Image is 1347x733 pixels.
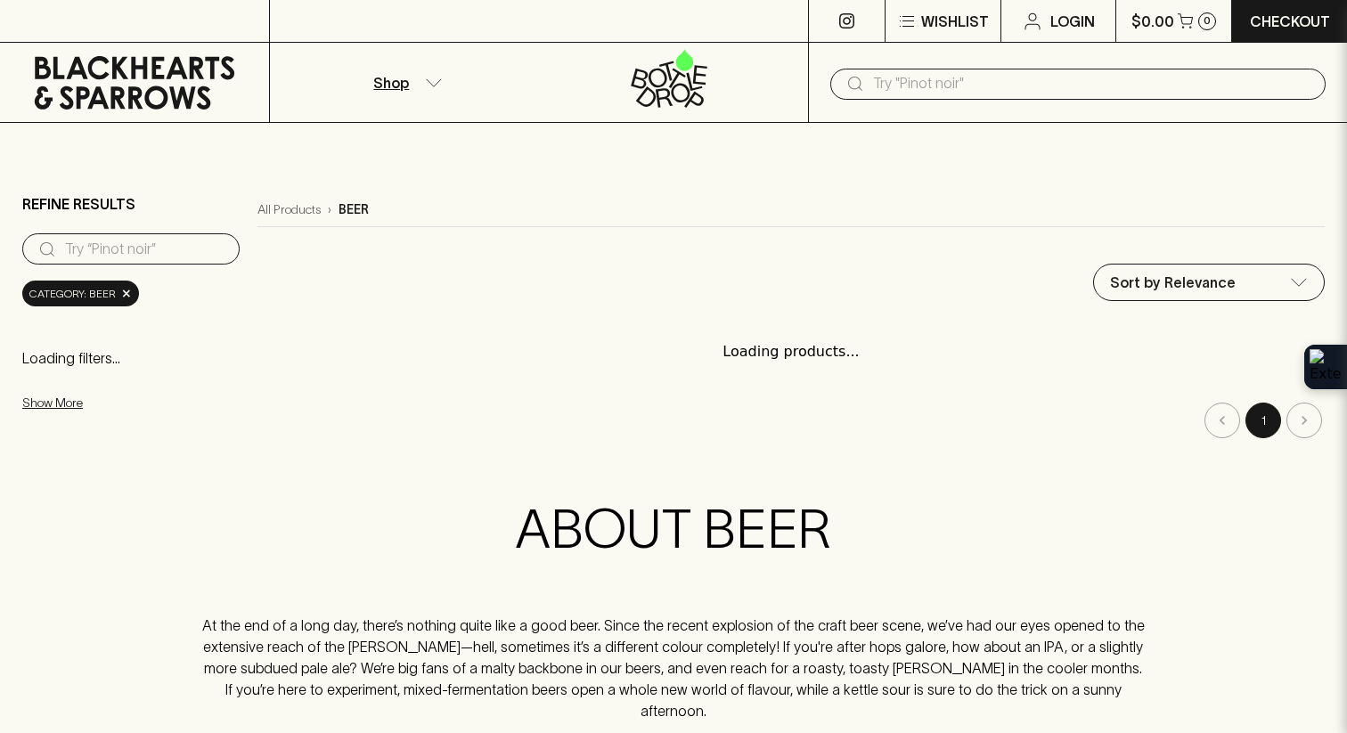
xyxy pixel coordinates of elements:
p: $0.00 [1131,11,1174,32]
div: Sort by Relevance [1094,265,1324,300]
input: Try “Pinot noir” [65,235,225,264]
h2: ABOUT BEER [202,497,1145,561]
img: Extension Icon [1310,349,1342,385]
a: All Products [257,200,321,219]
nav: pagination navigation [257,403,1325,438]
input: Try "Pinot noir" [873,69,1311,98]
p: › [328,200,331,219]
p: Login [1050,11,1095,32]
p: Wishlist [921,11,989,32]
button: Shop [270,43,539,122]
p: Refine Results [22,193,135,215]
p: beer [339,200,369,219]
button: Show More [22,385,256,421]
button: page 1 [1245,403,1281,438]
div: Loading products... [257,323,1325,380]
p: Loading filters... [22,347,240,369]
p: 0 [1204,16,1211,26]
span: × [121,284,132,303]
p: Sort by Relevance [1110,272,1236,293]
p: At the end of a long day, there’s nothing quite like a good beer. Since the recent explosion of t... [202,615,1145,721]
p: Checkout [1250,11,1330,32]
p: Shop [373,72,409,94]
span: Category: beer [29,285,116,303]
